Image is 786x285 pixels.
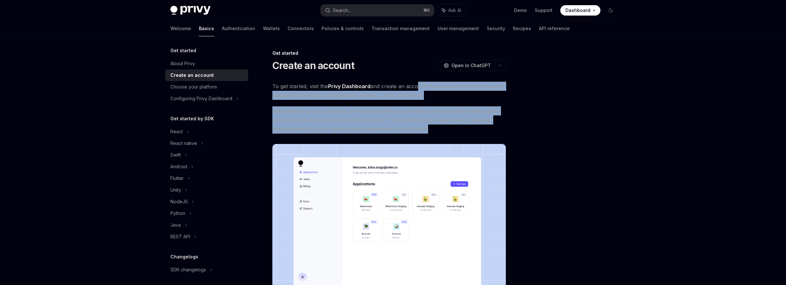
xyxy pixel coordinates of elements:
[170,163,187,171] div: Android
[487,21,505,36] a: Security
[170,95,232,102] div: Configuring Privy Dashboard
[514,7,527,14] a: Demo
[288,21,314,36] a: Connectors
[371,21,430,36] a: Transaction management
[321,5,434,16] button: Search...⌘K
[170,233,190,241] div: REST API
[222,21,255,36] a: Authentication
[437,5,466,16] button: Ask AI
[170,71,214,79] div: Create an account
[165,58,248,69] a: About Privy
[560,5,600,16] a: Dashboard
[451,62,491,69] span: Open in ChatGPT
[438,21,479,36] a: User management
[199,21,214,36] a: Basics
[333,6,351,14] div: Search...
[439,60,495,71] button: Open in ChatGPT
[170,174,184,182] div: Flutter
[535,7,552,14] a: Support
[170,151,181,159] div: Swift
[165,81,248,93] a: Choose your platform
[263,21,280,36] a: Wallets
[170,139,197,147] div: React native
[170,83,217,91] div: Choose your platform
[565,7,590,14] span: Dashboard
[170,198,188,206] div: NodeJS
[170,47,196,54] h5: Get started
[513,21,531,36] a: Recipes
[322,21,364,36] a: Policies & controls
[170,60,195,67] div: About Privy
[606,5,616,16] button: Toggle dark mode
[328,83,370,90] a: Privy Dashboard
[170,21,191,36] a: Welcome
[272,60,354,71] h1: Create an account
[539,21,570,36] a: API reference
[272,50,506,56] div: Get started
[170,266,206,274] div: SDK changelogs
[170,128,183,136] div: React
[170,221,181,229] div: Java
[170,115,214,123] h5: Get started by SDK
[170,186,181,194] div: Unity
[165,69,248,81] a: Create an account
[448,7,461,14] span: Ask AI
[170,6,211,15] img: dark logo
[272,106,506,134] span: While setting up your account, Privy will prompt you to share some basic information about what y...
[272,82,506,100] span: To get started, visit the and create an account. You can use the Dashboard to manage your apps, c...
[170,253,198,261] h5: Changelogs
[170,209,185,217] div: Python
[423,8,430,13] span: ⌘ K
